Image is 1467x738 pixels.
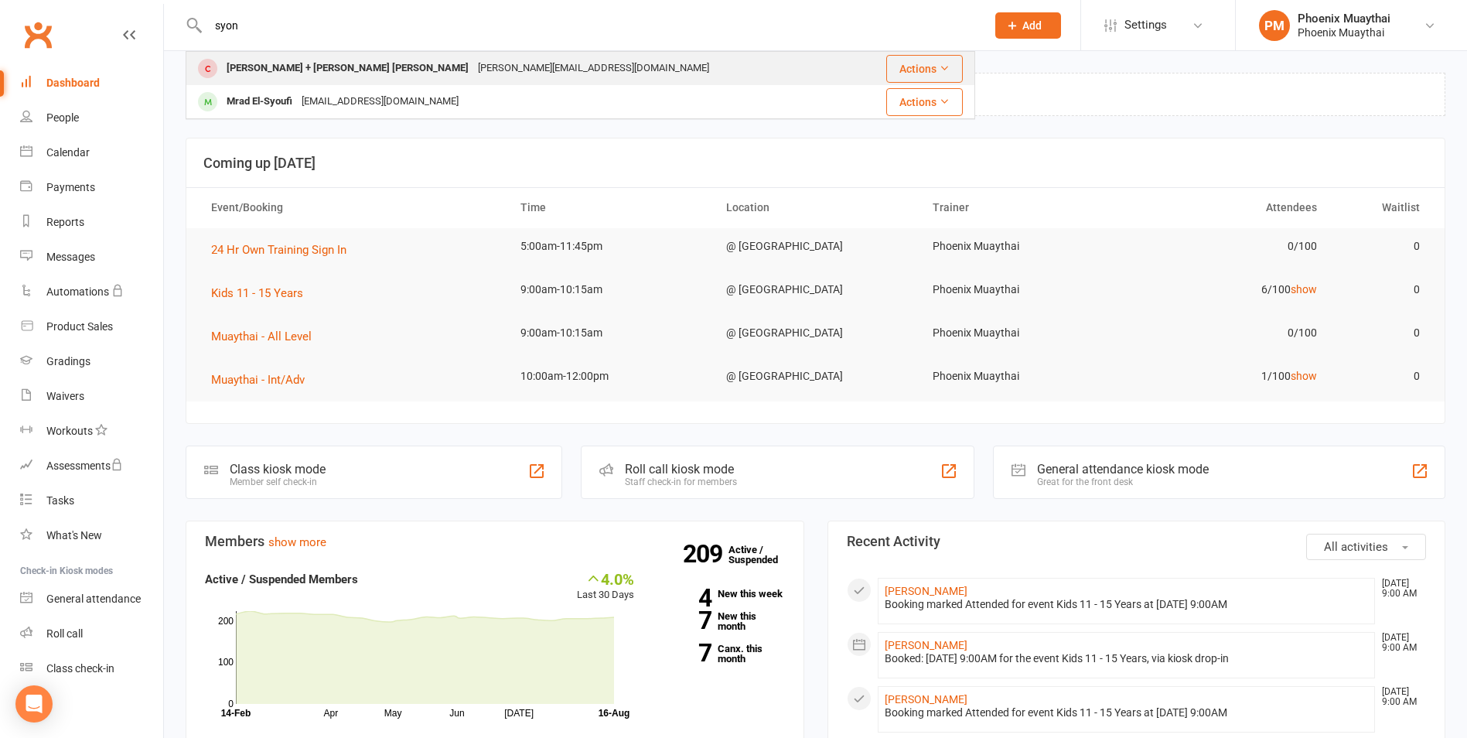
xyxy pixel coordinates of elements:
[46,251,95,263] div: Messages
[847,534,1427,549] h3: Recent Activity
[919,358,1124,395] td: Phoenix Muaythai
[20,205,163,240] a: Reports
[46,460,123,472] div: Assessments
[657,644,785,664] a: 7Canx. this month
[46,146,90,159] div: Calendar
[1324,540,1388,554] span: All activities
[20,617,163,651] a: Roll call
[20,379,163,414] a: Waivers
[577,570,634,603] div: Last 30 Days
[712,272,918,308] td: @ [GEOGRAPHIC_DATA]
[211,284,314,302] button: Kids 11 - 15 Years
[205,534,785,549] h3: Members
[886,55,963,83] button: Actions
[20,275,163,309] a: Automations
[728,533,797,576] a: 209Active / Suspended
[1331,272,1434,308] td: 0
[211,373,305,387] span: Muaythai - Int/Adv
[1331,228,1434,265] td: 0
[46,181,95,193] div: Payments
[46,425,93,437] div: Workouts
[1331,315,1434,351] td: 0
[1037,462,1209,477] div: General attendance kiosk mode
[712,188,918,227] th: Location
[46,77,100,89] div: Dashboard
[230,462,326,477] div: Class kiosk mode
[20,135,163,170] a: Calendar
[20,240,163,275] a: Messages
[712,228,918,265] td: @ [GEOGRAPHIC_DATA]
[657,641,711,665] strong: 7
[1291,370,1317,382] a: show
[885,652,1369,665] div: Booked: [DATE] 9:00AM for the event Kids 11 - 15 Years, via kiosk drop-in
[1374,579,1425,599] time: [DATE] 9:00 AM
[1037,477,1209,487] div: Great for the front desk
[712,358,918,395] td: @ [GEOGRAPHIC_DATA]
[19,15,57,54] a: Clubworx
[46,627,83,640] div: Roll call
[1291,283,1317,296] a: show
[683,542,728,565] strong: 209
[1124,272,1330,308] td: 6/100
[507,188,712,227] th: Time
[1124,188,1330,227] th: Attendees
[657,609,711,632] strong: 7
[995,12,1061,39] button: Add
[1298,12,1390,26] div: Phoenix Muaythai
[885,639,967,651] a: [PERSON_NAME]
[46,285,109,298] div: Automations
[919,188,1124,227] th: Trainer
[919,228,1124,265] td: Phoenix Muaythai
[885,598,1369,611] div: Booking marked Attended for event Kids 11 - 15 Years at [DATE] 9:00AM
[1124,228,1330,265] td: 0/100
[268,535,326,549] a: show more
[1306,534,1426,560] button: All activities
[657,586,711,610] strong: 4
[1124,8,1167,43] span: Settings
[473,57,714,80] div: [PERSON_NAME][EMAIL_ADDRESS][DOMAIN_NAME]
[886,88,963,116] button: Actions
[46,320,113,333] div: Product Sales
[657,611,785,631] a: 7New this month
[1124,358,1330,395] td: 1/100
[1374,633,1425,653] time: [DATE] 9:00 AM
[297,91,463,113] div: [EMAIL_ADDRESS][DOMAIN_NAME]
[211,286,303,300] span: Kids 11 - 15 Years
[205,572,358,586] strong: Active / Suspended Members
[20,66,163,101] a: Dashboard
[1124,315,1330,351] td: 0/100
[1298,26,1390,39] div: Phoenix Muaythai
[211,241,357,259] button: 24 Hr Own Training Sign In
[20,582,163,617] a: General attendance kiosk mode
[197,188,507,227] th: Event/Booking
[919,315,1124,351] td: Phoenix Muaythai
[507,358,712,395] td: 10:00am-12:00pm
[46,216,84,228] div: Reports
[20,483,163,518] a: Tasks
[46,111,79,124] div: People
[1259,10,1290,41] div: PM
[20,449,163,483] a: Assessments
[20,170,163,205] a: Payments
[46,390,84,402] div: Waivers
[46,529,102,542] div: What's New
[15,685,53,723] div: Open Intercom Messenger
[507,315,712,351] td: 9:00am-10:15am
[211,327,322,346] button: Muaythai - All Level
[885,585,967,597] a: [PERSON_NAME]
[507,272,712,308] td: 9:00am-10:15am
[1022,19,1042,32] span: Add
[203,15,975,36] input: Search...
[507,228,712,265] td: 5:00am-11:45pm
[230,477,326,487] div: Member self check-in
[20,344,163,379] a: Gradings
[20,651,163,686] a: Class kiosk mode
[625,462,737,477] div: Roll call kiosk mode
[222,57,473,80] div: [PERSON_NAME] + [PERSON_NAME] [PERSON_NAME]
[46,494,74,507] div: Tasks
[20,101,163,135] a: People
[211,330,312,343] span: Muaythai - All Level
[46,662,114,675] div: Class check-in
[20,414,163,449] a: Workouts
[657,589,785,599] a: 4New this week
